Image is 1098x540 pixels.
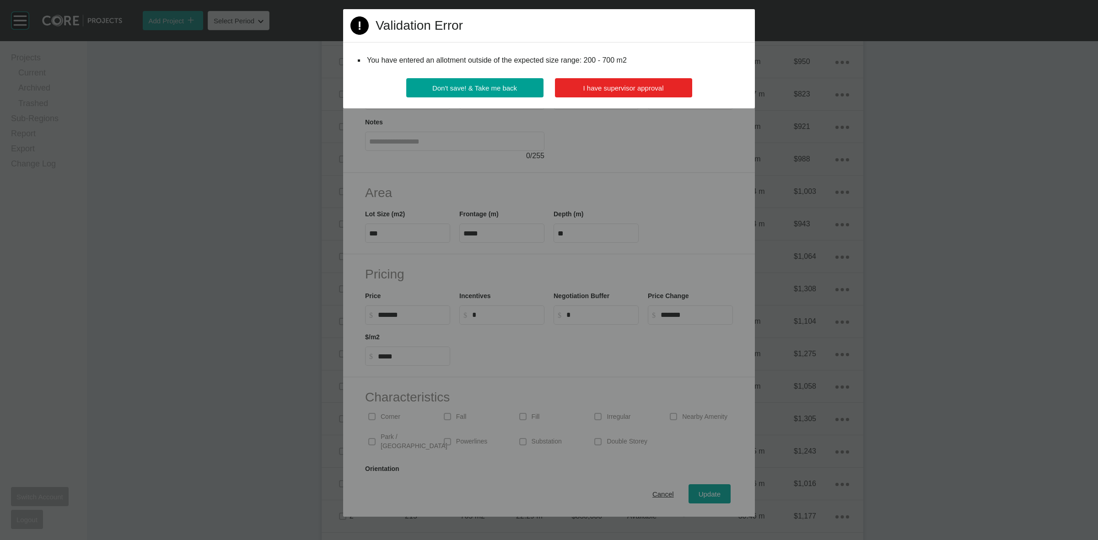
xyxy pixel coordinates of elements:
span: Don't save! & Take me back [432,84,517,92]
h2: Validation Error [376,16,463,34]
span: I have supervisor approval [583,84,664,92]
button: Don't save! & Take me back [406,78,544,97]
div: You have entered an allotment outside of the expected size range: 200 - 700 m2 [365,53,733,67]
button: I have supervisor approval [555,78,692,97]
